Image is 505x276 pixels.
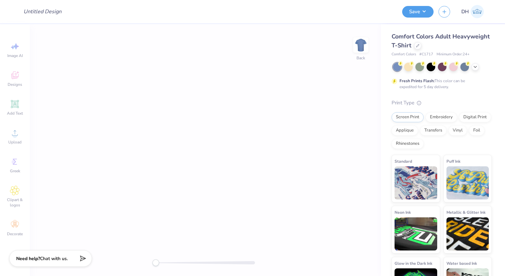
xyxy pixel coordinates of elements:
div: Print Type [392,99,492,107]
span: Metallic & Glitter Ink [446,209,485,216]
span: # C1717 [419,52,433,57]
a: DH [458,5,487,18]
span: Neon Ink [395,209,411,216]
img: Metallic & Glitter Ink [446,217,489,250]
strong: Need help? [16,255,40,262]
span: Comfort Colors Adult Heavyweight T-Shirt [392,32,490,49]
img: Dayna Hausspiegel [471,5,484,18]
span: Puff Ink [446,158,460,165]
div: Transfers [420,126,446,136]
div: Foil [469,126,484,136]
div: Back [357,55,365,61]
span: Water based Ink [446,260,477,267]
span: Comfort Colors [392,52,416,57]
div: This color can be expedited for 5 day delivery. [400,78,481,90]
span: DH [461,8,469,16]
div: Accessibility label [152,259,159,266]
strong: Fresh Prints Flash: [400,78,435,83]
span: Standard [395,158,412,165]
div: Applique [392,126,418,136]
img: Puff Ink [446,166,489,199]
div: Digital Print [459,112,491,122]
div: Vinyl [448,126,467,136]
span: Chat with us. [40,255,68,262]
div: Rhinestones [392,139,424,149]
img: Neon Ink [395,217,437,250]
img: Back [354,38,367,52]
img: Standard [395,166,437,199]
div: Embroidery [426,112,457,122]
div: Screen Print [392,112,424,122]
input: Untitled Design [18,5,67,18]
button: Save [402,6,434,18]
span: Glow in the Dark Ink [395,260,432,267]
span: Minimum Order: 24 + [437,52,470,57]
